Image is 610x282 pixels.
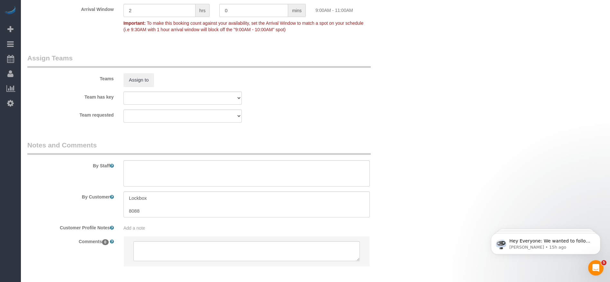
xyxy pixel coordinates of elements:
label: Teams [23,73,119,82]
label: Arrival Window [23,4,119,13]
label: By Staff [23,160,119,169]
label: Team requested [23,110,119,118]
legend: Assign Teams [27,53,371,68]
span: Add a note [123,225,145,231]
span: 5 [601,260,606,265]
label: Team has key [23,92,119,100]
iframe: Intercom notifications message [481,220,610,265]
button: Assign to [123,73,154,87]
span: 0 [102,239,109,245]
p: Message from Ellie, sent 15h ago [28,25,111,31]
legend: Notes and Comments [27,140,371,155]
span: Hey Everyone: We wanted to follow up and let you know we have been closely monitoring the account... [28,19,110,88]
label: Customer Profile Notes [23,222,119,231]
label: By Customer [23,191,119,200]
label: Comments [23,236,119,245]
iframe: Intercom live chat [588,260,604,276]
img: Automaid Logo [4,6,17,15]
strong: Important: [123,21,146,26]
div: 9:00AM - 11:00AM [311,4,407,13]
span: hrs [196,4,210,17]
span: mins [288,4,306,17]
span: To make this booking count against your availability, set the Arrival Window to match a spot on y... [123,21,364,32]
